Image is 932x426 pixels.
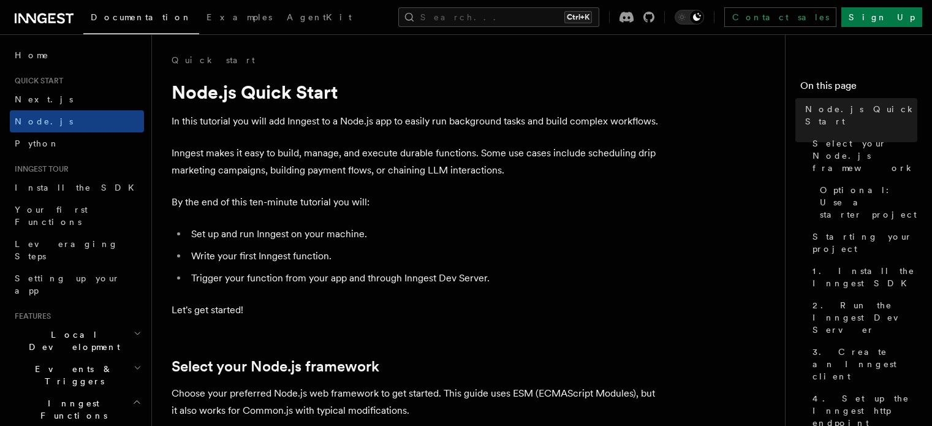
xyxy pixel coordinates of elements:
[15,139,59,148] span: Python
[279,4,359,33] a: AgentKit
[808,341,917,387] a: 3. Create an Inngest client
[813,346,917,382] span: 3. Create an Inngest client
[15,116,73,126] span: Node.js
[10,177,144,199] a: Install the SDK
[813,299,917,336] span: 2. Run the Inngest Dev Server
[10,311,51,321] span: Features
[820,184,917,221] span: Optional: Use a starter project
[800,98,917,132] a: Node.js Quick Start
[813,265,917,289] span: 1. Install the Inngest SDK
[675,10,704,25] button: Toggle dark mode
[808,260,917,294] a: 1. Install the Inngest SDK
[841,7,922,27] a: Sign Up
[10,88,144,110] a: Next.js
[808,294,917,341] a: 2. Run the Inngest Dev Server
[172,358,379,375] a: Select your Node.js framework
[10,324,144,358] button: Local Development
[800,78,917,98] h4: On this page
[10,76,63,86] span: Quick start
[10,397,132,422] span: Inngest Functions
[172,145,662,179] p: Inngest makes it easy to build, manage, and execute durable functions. Some use cases include sch...
[15,205,88,227] span: Your first Functions
[10,233,144,267] a: Leveraging Steps
[206,12,272,22] span: Examples
[15,94,73,104] span: Next.js
[15,239,118,261] span: Leveraging Steps
[172,81,662,103] h1: Node.js Quick Start
[10,110,144,132] a: Node.js
[813,137,917,174] span: Select your Node.js framework
[172,302,662,319] p: Let's get started!
[10,44,144,66] a: Home
[10,199,144,233] a: Your first Functions
[91,12,192,22] span: Documentation
[188,226,662,243] li: Set up and run Inngest on your machine.
[10,267,144,302] a: Setting up your app
[15,183,142,192] span: Install the SDK
[564,11,592,23] kbd: Ctrl+K
[815,179,917,226] a: Optional: Use a starter project
[172,385,662,419] p: Choose your preferred Node.js web framework to get started. This guide uses ESM (ECMAScript Modul...
[15,49,49,61] span: Home
[805,103,917,127] span: Node.js Quick Start
[808,226,917,260] a: Starting your project
[724,7,836,27] a: Contact sales
[10,358,144,392] button: Events & Triggers
[199,4,279,33] a: Examples
[813,230,917,255] span: Starting your project
[172,194,662,211] p: By the end of this ten-minute tutorial you will:
[808,132,917,179] a: Select your Node.js framework
[287,12,352,22] span: AgentKit
[15,273,120,295] span: Setting up your app
[188,248,662,265] li: Write your first Inngest function.
[188,270,662,287] li: Trigger your function from your app and through Inngest Dev Server.
[172,113,662,130] p: In this tutorial you will add Inngest to a Node.js app to easily run background tasks and build c...
[10,164,69,174] span: Inngest tour
[10,363,134,387] span: Events & Triggers
[10,329,134,353] span: Local Development
[172,54,255,66] a: Quick start
[10,132,144,154] a: Python
[83,4,199,34] a: Documentation
[398,7,599,27] button: Search...Ctrl+K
